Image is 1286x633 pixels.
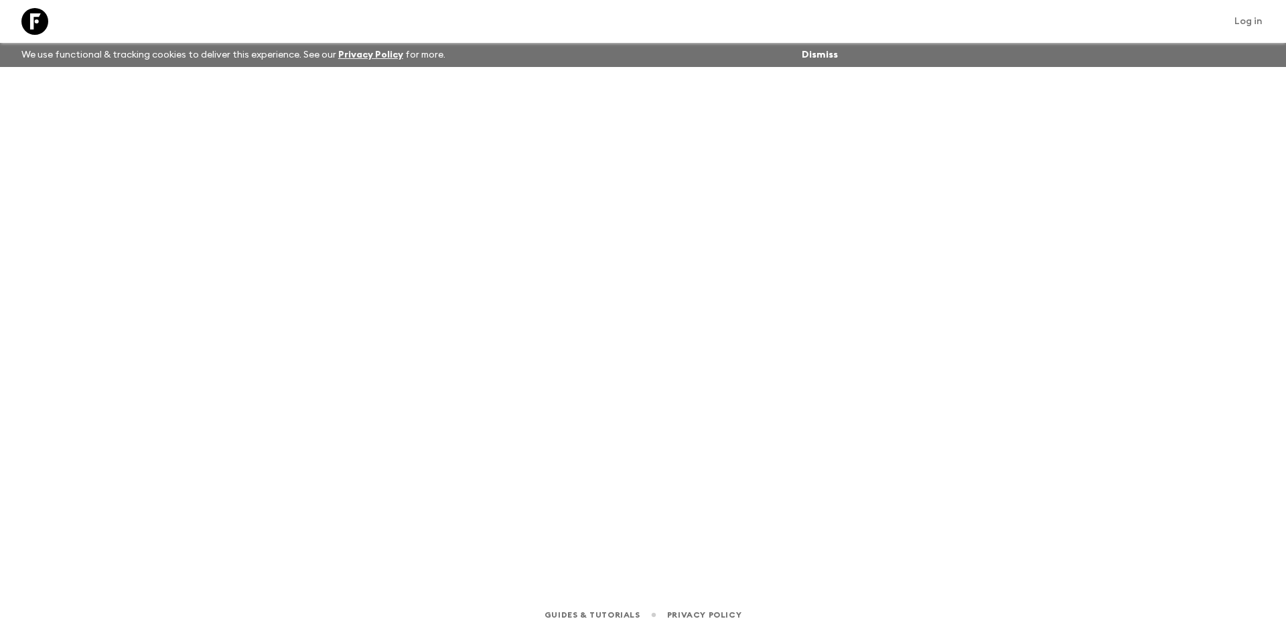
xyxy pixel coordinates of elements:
a: Log in [1227,12,1270,31]
p: We use functional & tracking cookies to deliver this experience. See our for more. [16,43,451,67]
button: Dismiss [798,46,841,64]
a: Privacy Policy [667,608,741,622]
a: Privacy Policy [338,50,403,60]
a: Guides & Tutorials [545,608,640,622]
